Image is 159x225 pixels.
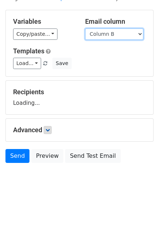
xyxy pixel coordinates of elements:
[13,126,146,134] h5: Advanced
[123,190,159,225] iframe: Chat Widget
[13,28,57,40] a: Copy/paste...
[31,149,63,163] a: Preview
[52,58,71,69] button: Save
[5,149,29,163] a: Send
[85,18,146,26] h5: Email column
[13,18,74,26] h5: Variables
[13,88,146,96] h5: Recipients
[65,149,120,163] a: Send Test Email
[13,47,44,55] a: Templates
[13,58,41,69] a: Load...
[13,88,146,107] div: Loading...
